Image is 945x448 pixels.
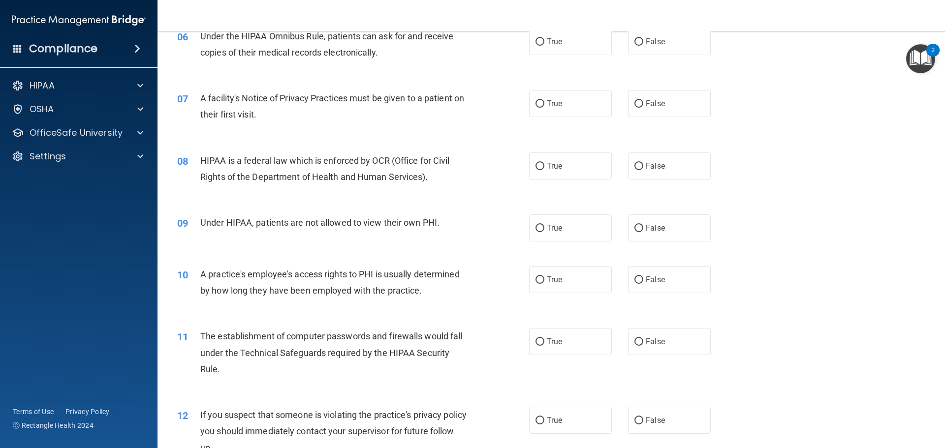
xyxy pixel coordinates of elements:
span: False [646,161,665,171]
span: False [646,275,665,284]
span: False [646,337,665,346]
input: False [634,338,643,346]
span: True [547,161,562,171]
input: False [634,163,643,170]
span: 12 [177,410,188,421]
p: OfficeSafe University [30,127,123,139]
input: True [535,338,544,346]
span: True [547,416,562,425]
input: False [634,100,643,108]
a: OfficeSafe University [12,127,143,139]
img: PMB logo [12,10,146,30]
span: 11 [177,331,188,343]
a: HIPAA [12,80,143,91]
h4: Compliance [29,42,97,56]
input: False [634,276,643,284]
div: 2 [931,50,935,63]
input: True [535,100,544,108]
span: The establishment of computer passwords and firewalls would fall under the Technical Safeguards r... [200,331,462,374]
span: False [646,223,665,233]
input: True [535,276,544,284]
span: False [646,37,665,46]
span: 10 [177,269,188,281]
input: True [535,417,544,424]
p: Settings [30,150,66,162]
span: True [547,275,562,284]
p: HIPAA [30,80,55,91]
a: Settings [12,150,143,162]
input: True [535,225,544,232]
span: A practice's employee's access rights to PHI is usually determined by how long they have been emp... [200,269,460,296]
input: False [634,38,643,46]
span: False [646,99,665,108]
a: Privacy Policy [65,407,110,417]
input: True [535,163,544,170]
span: Ⓒ Rectangle Health 2024 [13,420,94,430]
span: False [646,416,665,425]
input: False [634,417,643,424]
span: True [547,223,562,233]
span: 08 [177,155,188,167]
button: Open Resource Center, 2 new notifications [906,44,935,73]
span: 07 [177,93,188,105]
p: OSHA [30,103,54,115]
span: 06 [177,31,188,43]
input: True [535,38,544,46]
span: Under the HIPAA Omnibus Rule, patients can ask for and receive copies of their medical records el... [200,31,453,58]
span: True [547,37,562,46]
span: 09 [177,217,188,229]
span: HIPAA is a federal law which is enforced by OCR (Office for Civil Rights of the Department of Hea... [200,155,450,182]
input: False [634,225,643,232]
a: Terms of Use [13,407,54,417]
span: True [547,337,562,346]
span: True [547,99,562,108]
iframe: Drift Widget Chat Controller [896,380,933,418]
a: OSHA [12,103,143,115]
span: Under HIPAA, patients are not allowed to view their own PHI. [200,217,440,228]
span: A facility's Notice of Privacy Practices must be given to a patient on their first visit. [200,93,464,119]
